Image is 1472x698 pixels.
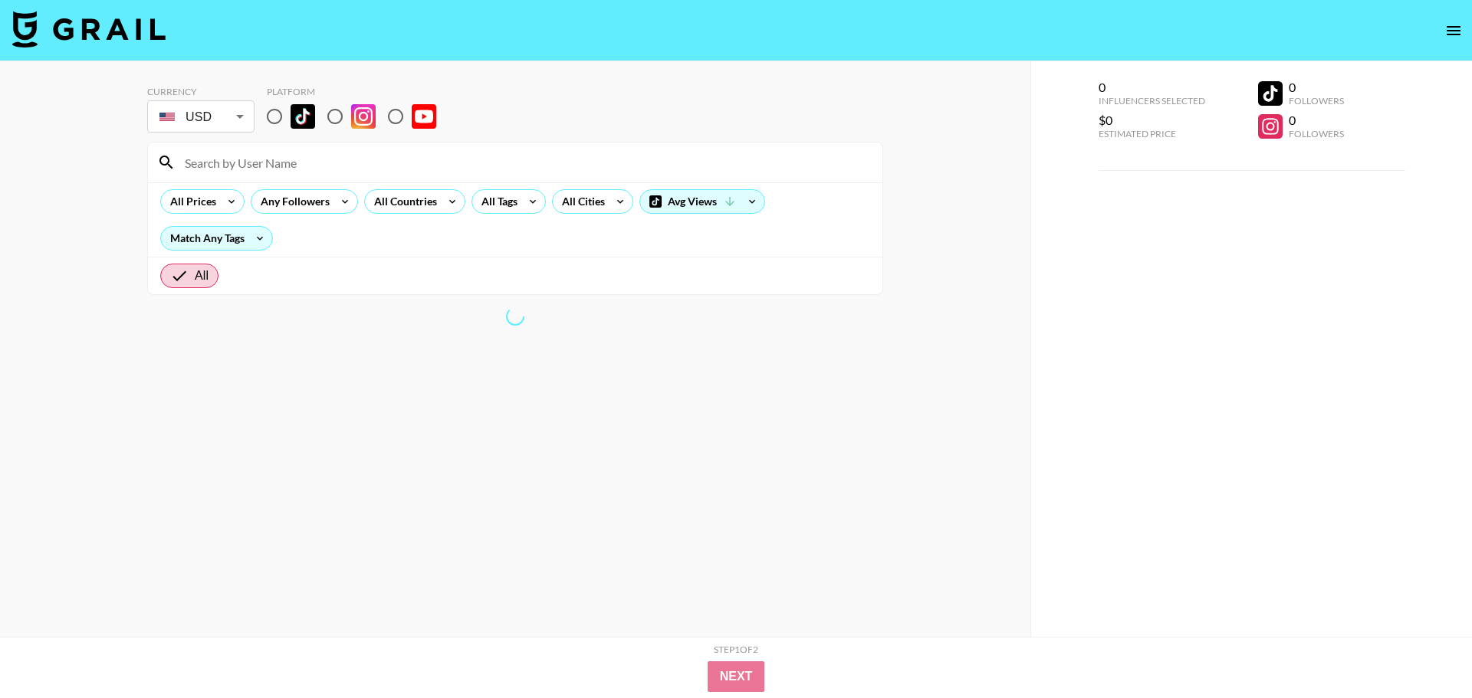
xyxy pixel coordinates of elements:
[1289,128,1344,139] div: Followers
[1099,113,1205,128] div: $0
[1099,80,1205,95] div: 0
[291,104,315,129] img: TikTok
[472,190,521,213] div: All Tags
[708,661,765,692] button: Next
[1289,95,1344,107] div: Followers
[161,190,219,213] div: All Prices
[351,104,376,129] img: Instagram
[12,11,166,48] img: Grail Talent
[150,103,251,130] div: USD
[714,644,758,655] div: Step 1 of 2
[1289,80,1344,95] div: 0
[640,190,764,213] div: Avg Views
[365,190,440,213] div: All Countries
[553,190,608,213] div: All Cities
[251,190,333,213] div: Any Followers
[161,227,272,250] div: Match Any Tags
[1438,15,1469,46] button: open drawer
[267,86,449,97] div: Platform
[1099,128,1205,139] div: Estimated Price
[503,304,527,329] span: Refreshing exchangeRatesNew, lists, bookers, clients, countries, tags, cities, talent, talent...
[176,150,873,175] input: Search by User Name
[195,267,209,285] span: All
[412,104,436,129] img: YouTube
[147,86,255,97] div: Currency
[1099,95,1205,107] div: Influencers Selected
[1289,113,1344,128] div: 0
